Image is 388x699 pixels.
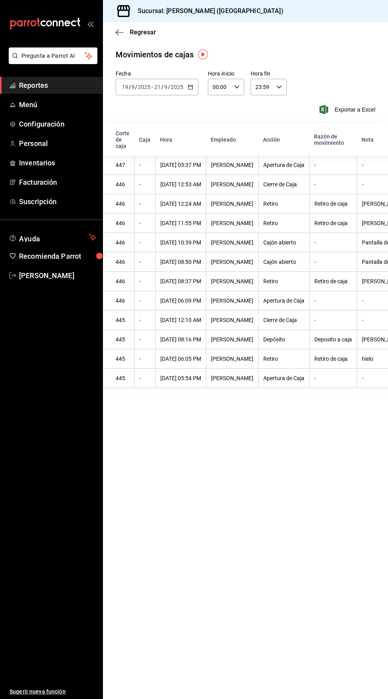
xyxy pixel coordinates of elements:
[314,297,352,304] div: -
[116,356,129,362] div: 445
[170,84,184,90] input: ----
[251,71,287,76] label: Hora fin
[131,84,135,90] input: --
[211,297,253,304] div: [PERSON_NAME]
[263,162,304,168] div: Apertura de Caja
[139,297,150,304] div: -
[314,133,352,146] div: Razón de movimiento
[211,317,253,323] div: [PERSON_NAME]
[116,181,129,188] div: 446
[19,157,96,168] span: Inventarios
[19,196,96,207] span: Suscripción
[321,105,375,114] button: Exportar a Excel
[263,297,304,304] div: Apertura de Caja
[21,52,85,60] span: Pregunta a Parrot AI
[314,375,352,381] div: -
[263,317,304,323] div: Cierre de Caja
[131,6,283,16] h3: Sucursal: [PERSON_NAME] ([GEOGRAPHIC_DATA])
[314,317,352,323] div: -
[198,49,208,59] img: Tooltip marker
[211,278,253,284] div: [PERSON_NAME]
[314,181,352,188] div: -
[211,356,253,362] div: [PERSON_NAME]
[160,136,201,143] div: Hora
[116,239,129,246] div: 446
[314,336,352,343] div: Deposito a caja
[160,239,201,246] div: [DATE] 10:39 PM
[139,356,150,362] div: -
[211,239,253,246] div: [PERSON_NAME]
[116,375,129,381] div: 445
[211,136,253,143] div: Empleado
[137,84,151,90] input: ----
[139,220,150,226] div: -
[139,239,150,246] div: -
[116,220,129,226] div: 446
[314,201,352,207] div: Retiro de caja
[116,259,129,265] div: 446
[263,181,304,188] div: Cierre de Caja
[211,220,253,226] div: [PERSON_NAME]
[211,375,253,381] div: [PERSON_NAME]
[314,239,352,246] div: -
[160,201,201,207] div: [DATE] 12:24 AM
[160,259,201,265] div: [DATE] 08:50 PM
[116,71,198,76] label: Fecha
[263,136,304,143] div: Acción
[154,84,161,90] input: --
[139,336,150,343] div: -
[161,84,164,90] span: /
[129,84,131,90] span: /
[263,356,304,362] div: Retiro
[116,130,129,149] div: Corte de caja
[116,317,129,323] div: 445
[116,28,156,36] button: Regresar
[116,49,194,61] div: Movimientos de cajas
[211,162,253,168] div: [PERSON_NAME]
[314,356,352,362] div: Retiro de caja
[160,220,201,226] div: [DATE] 11:55 PM
[139,375,150,381] div: -
[263,220,304,226] div: Retiro
[160,181,201,188] div: [DATE] 12:53 AM
[160,317,201,323] div: [DATE] 12:10 AM
[139,136,150,143] div: Caja
[19,119,96,129] span: Configuración
[263,259,304,265] div: Cajón abierto
[10,688,96,696] span: Sugerir nueva función
[211,336,253,343] div: [PERSON_NAME]
[160,336,201,343] div: [DATE] 08:16 PM
[139,278,150,284] div: -
[263,375,304,381] div: Apertura de Caja
[116,278,129,284] div: 446
[160,278,201,284] div: [DATE] 08:37 PM
[139,317,150,323] div: -
[160,162,201,168] div: [DATE] 05:37 PM
[19,251,96,261] span: Recomienda Parrot
[139,201,150,207] div: -
[263,336,304,343] div: Depósito
[168,84,170,90] span: /
[122,84,129,90] input: --
[19,177,96,188] span: Facturación
[116,162,129,168] div: 447
[9,47,97,64] button: Pregunta a Parrot AI
[116,336,129,343] div: 445
[263,239,304,246] div: Cajón abierto
[19,270,96,281] span: [PERSON_NAME]
[211,181,253,188] div: [PERSON_NAME]
[314,259,352,265] div: -
[19,99,96,110] span: Menú
[160,356,201,362] div: [DATE] 06:05 PM
[314,162,352,168] div: -
[152,84,153,90] span: -
[263,278,304,284] div: Retiro
[19,138,96,149] span: Personal
[263,201,304,207] div: Retiro
[139,162,150,168] div: -
[314,278,352,284] div: Retiro de caja
[139,259,150,265] div: -
[211,259,253,265] div: [PERSON_NAME]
